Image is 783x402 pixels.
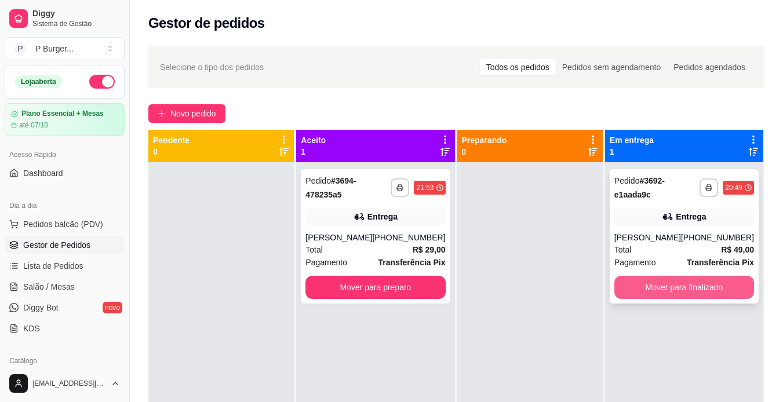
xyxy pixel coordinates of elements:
[32,19,120,28] span: Sistema de Gestão
[32,379,106,388] span: [EMAIL_ADDRESS][DOMAIN_NAME]
[614,276,754,299] button: Mover para finalizado
[367,211,398,222] div: Entrega
[148,104,225,123] button: Novo pedido
[305,176,356,199] strong: # 3694-478235a5
[556,59,667,75] div: Pedidos sem agendamento
[5,196,125,215] div: Dia a dia
[610,146,654,158] p: 1
[301,146,326,158] p: 1
[725,183,742,192] div: 20:49
[614,176,640,185] span: Pedido
[614,176,665,199] strong: # 3692-e1aada9c
[301,134,326,146] p: Aceito
[681,232,754,243] div: [PHONE_NUMBER]
[5,277,125,296] a: Salão / Mesas
[413,245,446,254] strong: R$ 29,00
[667,59,752,75] div: Pedidos agendados
[5,370,125,397] button: [EMAIL_ADDRESS][DOMAIN_NAME]
[14,43,26,54] span: P
[378,258,446,267] strong: Transferência Pix
[480,59,556,75] div: Todos os pedidos
[462,134,507,146] p: Preparando
[614,256,656,269] span: Pagamento
[23,302,59,313] span: Diggy Bot
[5,37,125,60] button: Select a team
[35,43,74,54] div: P Burger ...
[614,232,681,243] div: [PERSON_NAME]
[5,352,125,370] div: Catálogo
[23,260,83,272] span: Lista de Pedidos
[5,164,125,182] a: Dashboard
[305,243,323,256] span: Total
[21,109,104,118] article: Plano Essencial + Mesas
[305,176,331,185] span: Pedido
[305,232,372,243] div: [PERSON_NAME]
[676,211,706,222] div: Entrega
[153,146,190,158] p: 0
[32,9,120,19] span: Diggy
[148,14,265,32] h2: Gestor de pedidos
[153,134,190,146] p: Pendente
[5,298,125,317] a: Diggy Botnovo
[5,5,125,32] a: DiggySistema de Gestão
[721,245,754,254] strong: R$ 49,00
[305,276,445,299] button: Mover para preparo
[462,146,507,158] p: 0
[160,61,264,74] span: Selecione o tipo dos pedidos
[14,75,63,88] div: Loja aberta
[416,183,434,192] div: 21:53
[610,134,654,146] p: Em entrega
[5,215,125,233] button: Pedidos balcão (PDV)
[305,256,347,269] span: Pagamento
[5,257,125,275] a: Lista de Pedidos
[23,239,90,251] span: Gestor de Pedidos
[5,103,125,136] a: Plano Essencial + Mesasaté 07/10
[89,75,115,89] button: Alterar Status
[5,236,125,254] a: Gestor de Pedidos
[5,145,125,164] div: Acesso Rápido
[23,281,75,293] span: Salão / Mesas
[614,243,632,256] span: Total
[23,323,40,334] span: KDS
[687,258,754,267] strong: Transferência Pix
[170,107,216,120] span: Novo pedido
[19,120,48,130] article: até 07/10
[158,109,166,118] span: plus
[23,218,103,230] span: Pedidos balcão (PDV)
[372,232,445,243] div: [PHONE_NUMBER]
[23,167,63,179] span: Dashboard
[5,319,125,338] a: KDS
